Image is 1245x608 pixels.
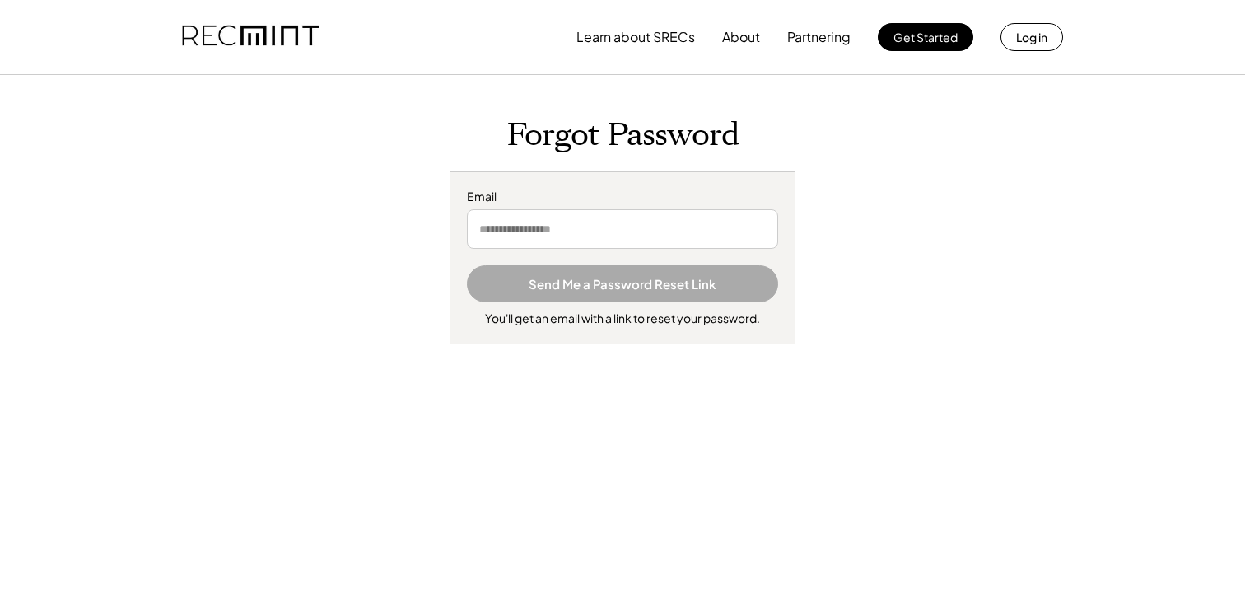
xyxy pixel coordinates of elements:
[485,311,760,327] div: You'll get an email with a link to reset your password.
[1000,23,1063,51] button: Log in
[787,21,851,54] button: Partnering
[112,116,1133,155] h1: Forgot Password
[576,21,695,54] button: Learn about SRECs
[467,189,778,205] div: Email
[878,23,973,51] button: Get Started
[182,9,319,65] img: recmint-logotype%403x.png
[467,265,778,302] button: Send Me a Password Reset Link
[722,21,760,54] button: About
